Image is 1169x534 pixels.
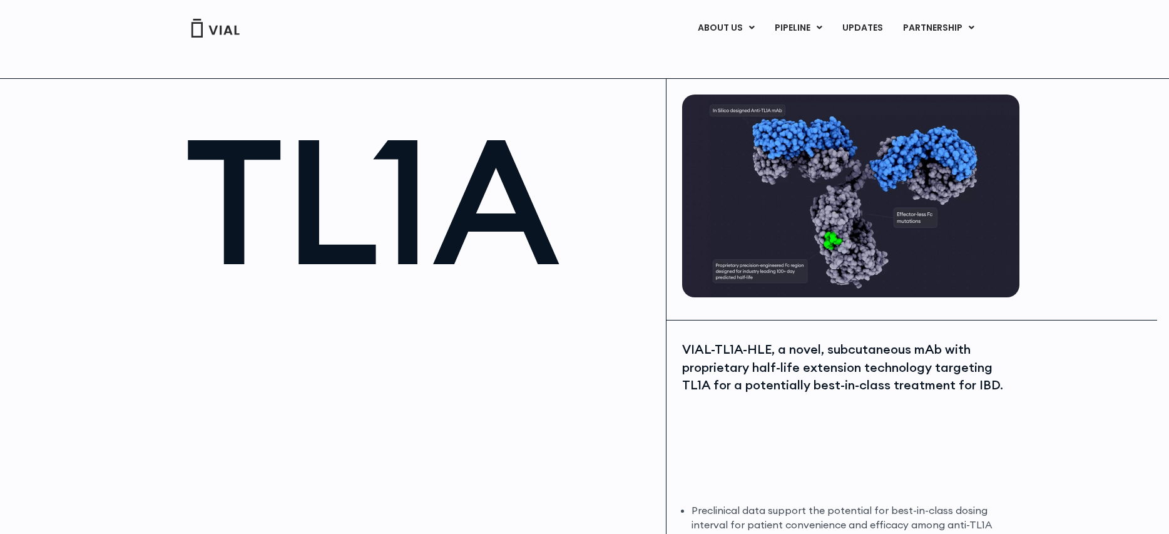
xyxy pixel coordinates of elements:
[185,113,653,288] h1: TL1A
[688,18,764,39] a: ABOUT USMenu Toggle
[832,18,892,39] a: UPDATES
[682,341,1016,394] div: VIAL-TL1A-HLE, a novel, subcutaneous mAb with proprietary half-life extension technology targetin...
[765,18,832,39] a: PIPELINEMenu Toggle
[893,18,984,39] a: PARTNERSHIPMenu Toggle
[190,19,240,38] img: Vial Logo
[682,95,1019,297] img: TL1A antibody diagram.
